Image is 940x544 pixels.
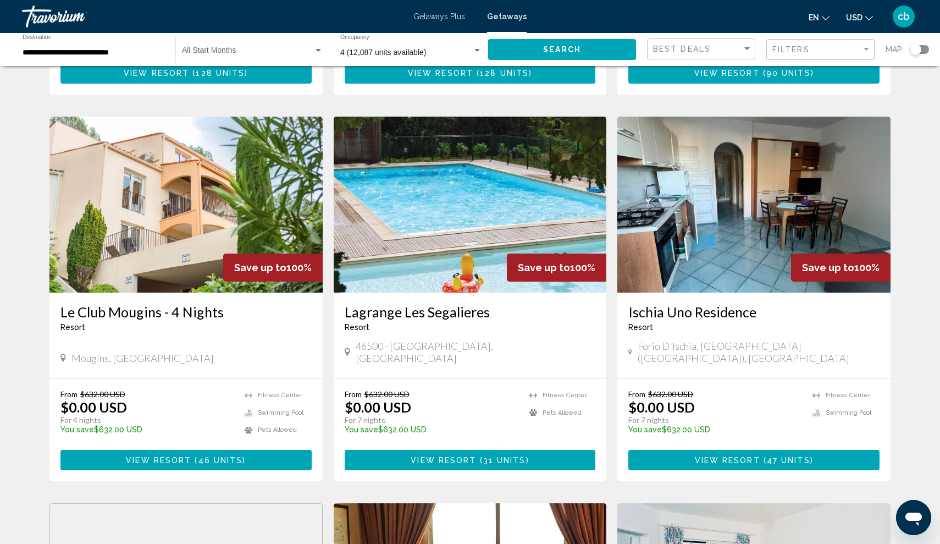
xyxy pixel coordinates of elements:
span: From [628,389,645,399]
span: 46500 - [GEOGRAPHIC_DATA], [GEOGRAPHIC_DATA] [356,340,596,364]
span: From [60,389,78,399]
span: Forio d'Ischia, [GEOGRAPHIC_DATA] ([GEOGRAPHIC_DATA]), [GEOGRAPHIC_DATA] [638,340,880,364]
span: Resort [628,323,653,332]
button: View Resort(128 units) [345,63,596,83]
span: View Resort [124,69,189,78]
span: USD [846,13,862,22]
img: RT93O01X.jpg [334,117,607,293]
span: 46 units [198,456,243,465]
a: Lagrange Les Segalieres [345,304,596,320]
mat-select: Sort by [653,45,752,54]
img: 2256I01X.jpg [617,117,891,293]
span: $632.00 USD [80,389,125,399]
a: Getaways Plus [413,12,465,21]
button: View Resort(128 units) [60,63,312,83]
span: cb [898,11,910,22]
span: Save up to [802,262,854,273]
button: User Menu [889,5,918,28]
span: ( ) [760,456,814,465]
span: Filters [772,45,810,54]
a: Travorium [22,6,402,28]
p: $0.00 USD [60,399,127,415]
span: View Resort [126,456,191,465]
span: From [345,389,362,399]
span: Search [543,46,582,54]
span: 128 units [196,69,245,78]
img: 7432E01X.jpg [49,117,323,293]
p: $0.00 USD [345,399,411,415]
div: 100% [507,254,606,282]
span: Swimming Pool [826,409,871,416]
span: Map [886,42,902,57]
button: Change currency [846,9,873,25]
a: Ischia Uno Residence [628,304,880,320]
div: 100% [223,254,323,282]
span: $632.00 USD [364,389,410,399]
span: Fitness Center [826,392,870,399]
span: 31 units [483,456,526,465]
span: ( ) [476,456,529,465]
p: $0.00 USD [628,399,695,415]
span: Best Deals [653,45,711,53]
a: Getaways [487,12,527,21]
span: 90 units [766,69,811,78]
span: Mougins, [GEOGRAPHIC_DATA] [71,352,214,364]
span: Pets Allowed [543,409,582,416]
span: en [809,13,819,22]
span: 128 units [480,69,529,78]
button: View Resort(31 units) [345,450,596,470]
span: Resort [60,323,85,332]
button: Search [488,39,636,59]
span: View Resort [411,456,476,465]
a: Le Club Mougins - 4 Nights [60,304,312,320]
span: View Resort [694,69,760,78]
span: Save up to [234,262,286,273]
span: Resort [345,323,369,332]
span: Pets Allowed [258,426,297,433]
span: 47 units [767,456,810,465]
span: $632.00 USD [648,389,693,399]
span: View Resort [695,456,760,465]
iframe: Botón para iniciar la ventana de mensajería [896,500,931,535]
span: You save [60,425,94,434]
p: $632.00 USD [345,425,519,434]
p: For 7 nights [628,415,801,425]
span: 4 (12,087 units available) [340,48,426,57]
p: $632.00 USD [60,425,234,434]
p: For 7 nights [345,415,519,425]
span: You save [345,425,378,434]
span: Fitness Center [543,392,587,399]
span: Save up to [518,262,570,273]
div: 100% [791,254,891,282]
span: ( ) [473,69,532,78]
p: For 4 nights [60,415,234,425]
button: Filter [766,39,875,61]
span: View Resort [408,69,473,78]
button: View Resort(90 units) [628,63,880,83]
span: ( ) [189,69,248,78]
span: ( ) [760,69,814,78]
span: Fitness Center [258,392,302,399]
span: ( ) [191,456,246,465]
span: Swimming Pool [258,409,303,416]
button: View Resort(47 units) [628,450,880,470]
span: You save [628,425,662,434]
button: View Resort(46 units) [60,450,312,470]
button: Change language [809,9,830,25]
p: $632.00 USD [628,425,801,434]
